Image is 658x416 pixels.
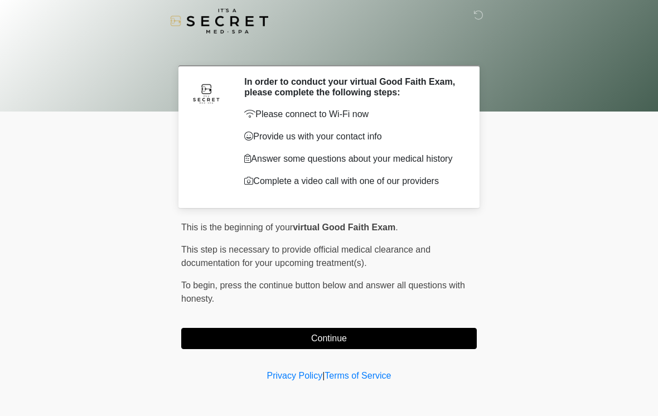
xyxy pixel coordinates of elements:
[181,245,430,268] span: This step is necessary to provide official medical clearance and documentation for your upcoming ...
[267,371,323,380] a: Privacy Policy
[190,76,223,110] img: Agent Avatar
[244,152,460,166] p: Answer some questions about your medical history
[181,222,293,232] span: This is the beginning of your
[395,222,398,232] span: .
[322,371,325,380] a: |
[181,328,477,349] button: Continue
[293,222,395,232] strong: virtual Good Faith Exam
[173,40,485,61] h1: ‎ ‎
[325,371,391,380] a: Terms of Service
[181,280,465,303] span: press the continue button below and answer all questions with honesty.
[244,108,460,121] p: Please connect to Wi-Fi now
[244,76,460,98] h2: In order to conduct your virtual Good Faith Exam, please complete the following steps:
[170,8,268,33] img: It's A Secret Med Spa Logo
[244,175,460,188] p: Complete a video call with one of our providers
[181,280,220,290] span: To begin,
[244,130,460,143] p: Provide us with your contact info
